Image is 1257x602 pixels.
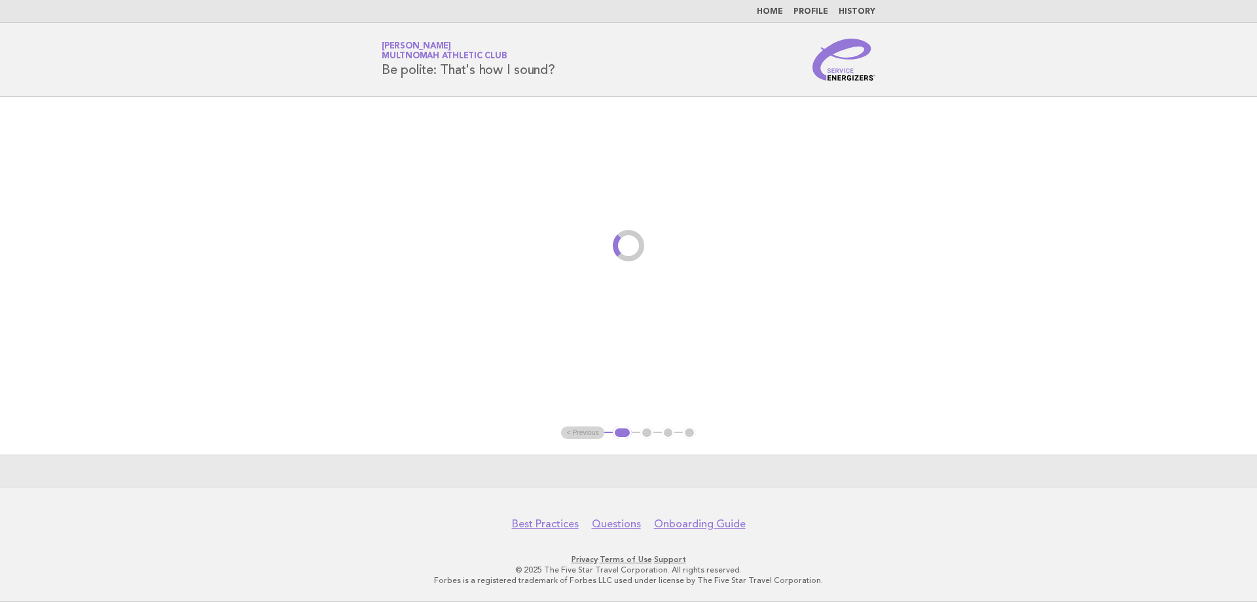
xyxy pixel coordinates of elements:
[654,555,686,564] a: Support
[382,43,555,77] h1: Be polite: That's how I sound?
[839,8,875,16] a: History
[382,42,507,60] a: [PERSON_NAME]Multnomah Athletic Club
[793,8,828,16] a: Profile
[228,575,1029,586] p: Forbes is a registered trademark of Forbes LLC used under license by The Five Star Travel Corpora...
[654,517,746,531] a: Onboarding Guide
[592,517,641,531] a: Questions
[228,554,1029,565] p: · ·
[512,517,579,531] a: Best Practices
[382,52,507,61] span: Multnomah Athletic Club
[600,555,652,564] a: Terms of Use
[757,8,783,16] a: Home
[228,565,1029,575] p: © 2025 The Five Star Travel Corporation. All rights reserved.
[812,39,875,81] img: Service Energizers
[572,555,598,564] a: Privacy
